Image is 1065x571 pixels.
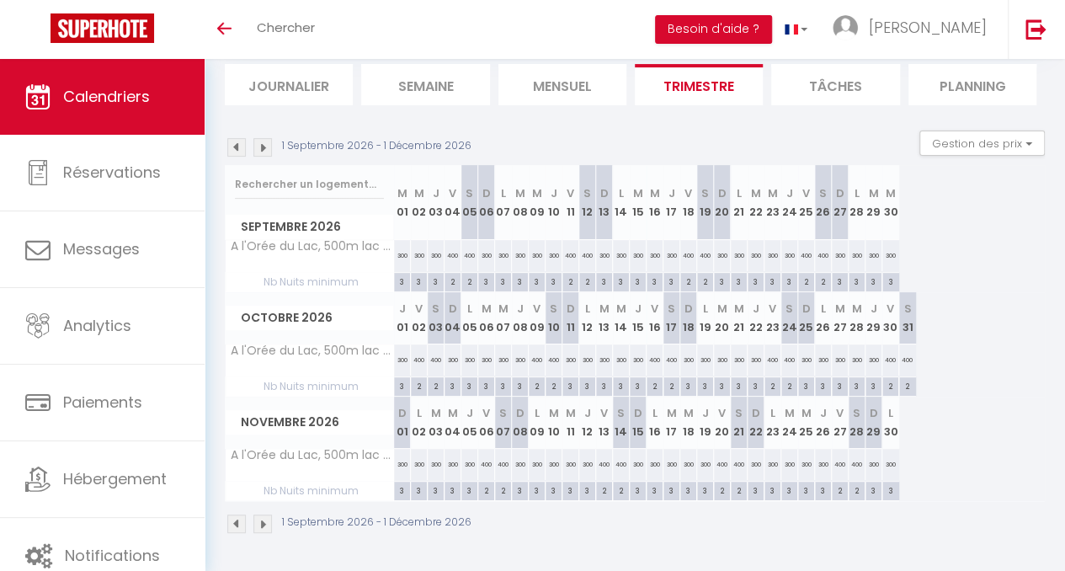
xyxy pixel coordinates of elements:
[680,344,697,376] div: 300
[852,301,862,317] abbr: M
[835,301,845,317] abbr: M
[445,240,461,271] div: 400
[411,165,428,240] th: 02
[394,377,410,393] div: 3
[819,185,827,201] abbr: S
[226,377,393,396] span: Nb Nuits minimum
[394,292,411,344] th: 01
[562,397,579,448] th: 11
[461,397,478,448] th: 05
[680,165,697,240] th: 18
[411,377,427,393] div: 2
[579,377,595,393] div: 3
[579,165,596,240] th: 12
[515,185,525,201] abbr: M
[596,165,613,240] th: 13
[697,377,713,393] div: 3
[596,397,613,448] th: 13
[802,185,810,201] abbr: V
[751,185,761,201] abbr: M
[517,301,524,317] abbr: J
[63,392,142,413] span: Paiements
[461,377,477,393] div: 3
[684,301,693,317] abbr: D
[663,240,680,271] div: 300
[445,344,461,376] div: 300
[596,273,612,289] div: 3
[449,185,456,201] abbr: V
[655,15,772,44] button: Besoin d'aide ?
[731,240,748,271] div: 300
[764,397,781,448] th: 23
[748,292,764,344] th: 22
[51,13,154,43] img: Super Booking
[529,165,546,240] th: 09
[613,377,629,393] div: 3
[903,301,911,317] abbr: S
[865,377,881,393] div: 3
[478,292,495,344] th: 06
[495,377,511,393] div: 3
[579,344,596,376] div: 300
[467,301,472,317] abbr: L
[764,273,780,289] div: 3
[731,344,748,376] div: 300
[65,545,160,566] span: Notifications
[567,185,574,201] abbr: V
[630,165,647,240] th: 15
[428,292,445,344] th: 03
[449,301,457,317] abbr: D
[781,273,797,289] div: 3
[512,377,528,393] div: 3
[394,165,411,240] th: 01
[697,165,714,240] th: 19
[781,292,798,344] th: 24
[596,292,613,344] th: 13
[529,397,546,448] th: 09
[394,397,411,448] th: 01
[394,273,410,289] div: 3
[697,344,714,376] div: 300
[428,377,444,393] div: 2
[546,240,562,271] div: 300
[226,215,393,239] span: Septembre 2026
[703,301,708,317] abbr: L
[461,240,478,271] div: 400
[865,240,882,271] div: 300
[512,165,529,240] th: 08
[882,292,899,344] th: 30
[546,344,562,376] div: 400
[411,240,428,271] div: 300
[882,165,899,240] th: 30
[680,397,697,448] th: 18
[613,240,630,271] div: 300
[651,301,658,317] abbr: V
[478,273,494,289] div: 3
[849,240,865,271] div: 300
[869,185,879,201] abbr: M
[882,273,899,289] div: 3
[495,273,511,289] div: 3
[461,344,478,376] div: 300
[781,397,798,448] th: 24
[498,64,626,105] li: Mensuel
[613,292,630,344] th: 14
[579,397,596,448] th: 12
[734,301,744,317] abbr: M
[546,377,562,393] div: 2
[495,240,512,271] div: 300
[886,185,896,201] abbr: M
[647,165,663,240] th: 16
[802,301,811,317] abbr: D
[647,240,663,271] div: 300
[529,292,546,344] th: 09
[815,397,832,448] th: 26
[798,397,815,448] th: 25
[579,240,596,271] div: 400
[781,377,797,393] div: 2
[63,315,131,336] span: Analytics
[865,165,882,240] th: 29
[495,397,512,448] th: 07
[647,377,663,393] div: 2
[647,397,663,448] th: 16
